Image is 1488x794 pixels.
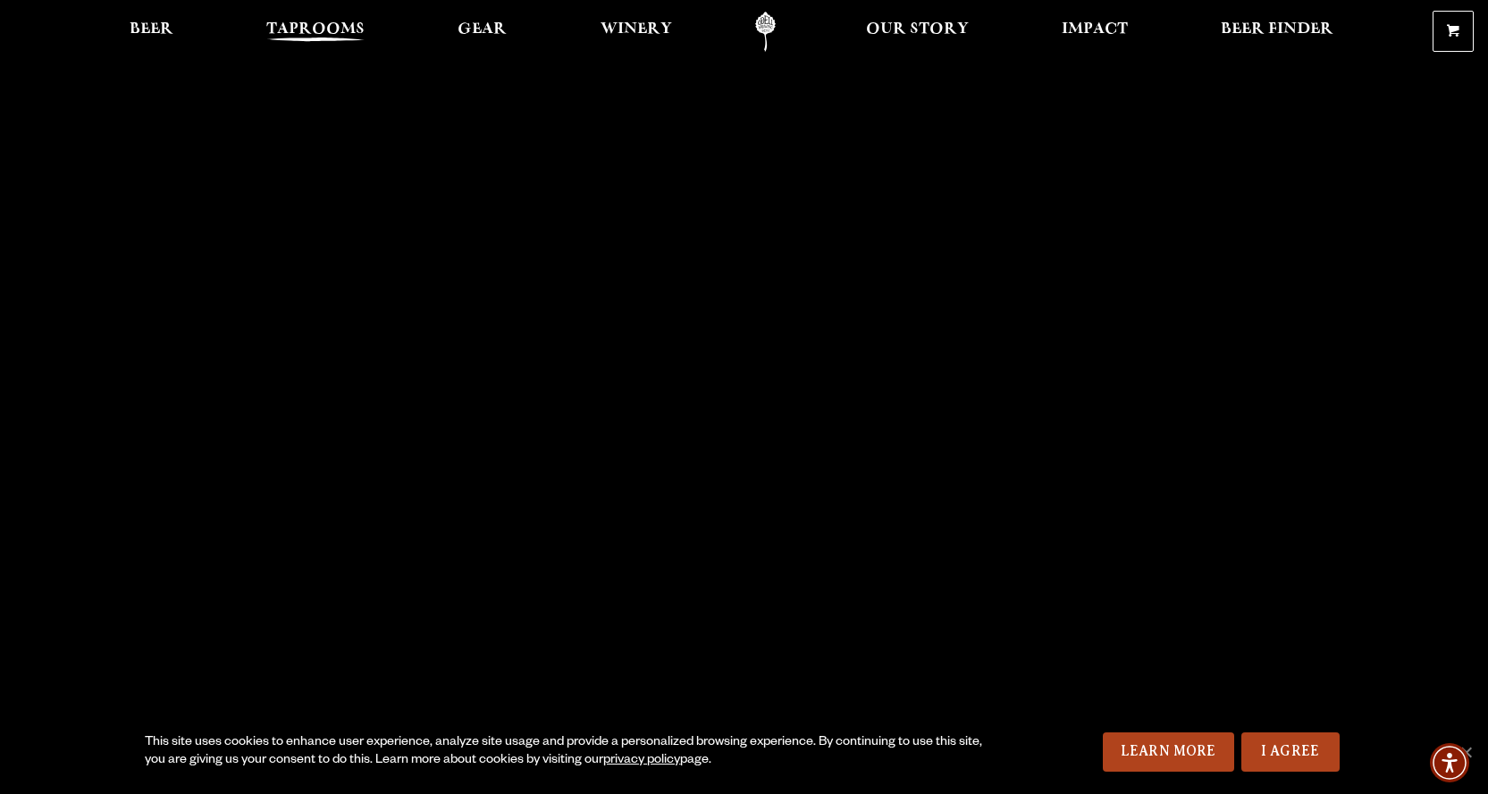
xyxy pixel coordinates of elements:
a: Beer [118,12,185,52]
a: privacy policy [603,754,680,768]
div: Accessibility Menu [1430,743,1469,782]
a: Impact [1050,12,1139,52]
span: Impact [1062,22,1128,37]
span: Gear [458,22,507,37]
a: Winery [589,12,684,52]
a: Gear [446,12,518,52]
a: Beer Finder [1209,12,1345,52]
span: Winery [601,22,672,37]
span: Beer Finder [1221,22,1333,37]
a: Odell Home [732,12,799,52]
span: Taprooms [266,22,365,37]
a: Learn More [1103,732,1234,772]
span: Our Story [866,22,969,37]
a: Our Story [854,12,980,52]
span: Beer [130,22,173,37]
div: This site uses cookies to enhance user experience, analyze site usage and provide a personalized ... [145,734,984,770]
a: Taprooms [255,12,376,52]
a: I Agree [1241,732,1340,772]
